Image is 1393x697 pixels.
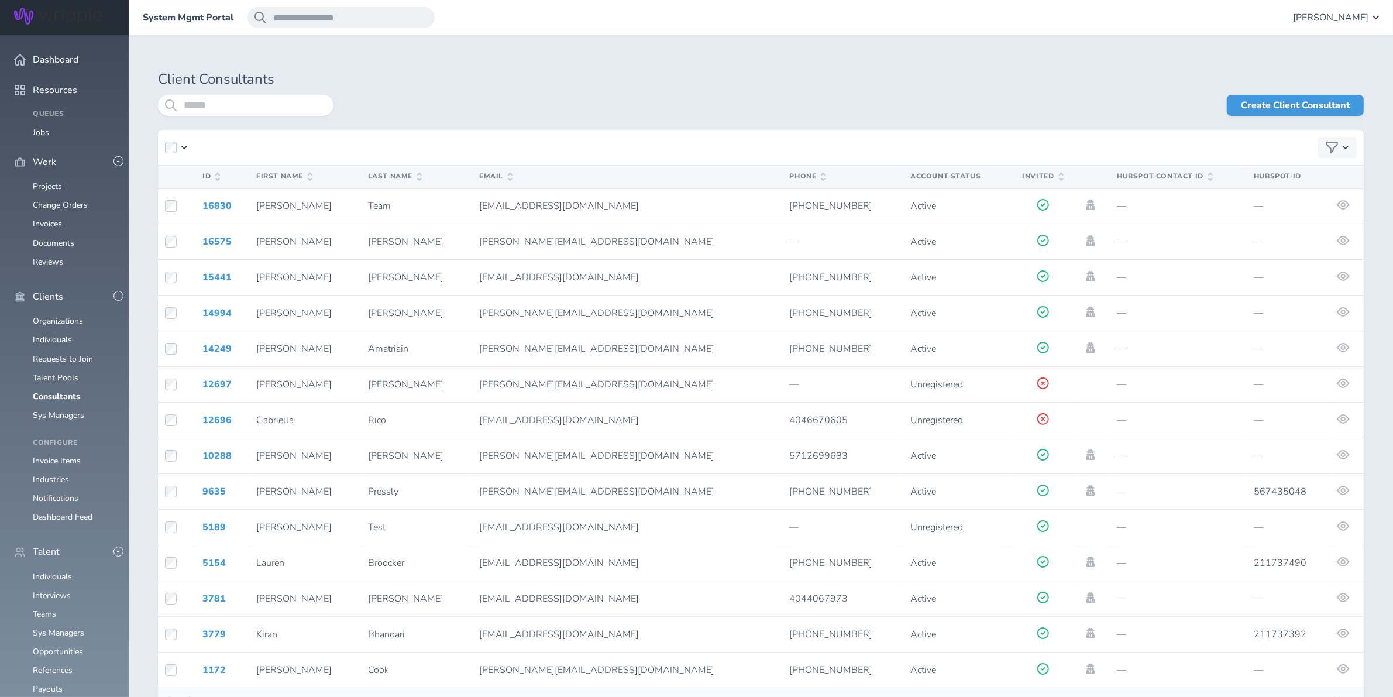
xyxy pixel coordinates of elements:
span: [PERSON_NAME][EMAIL_ADDRESS][DOMAIN_NAME] [479,378,714,391]
span: [PERSON_NAME] [368,307,443,320]
h4: Configure [33,439,115,447]
p: — [1254,522,1323,533]
span: [PHONE_NUMBER] [789,342,872,355]
span: [PERSON_NAME][EMAIL_ADDRESS][DOMAIN_NAME] [479,449,714,462]
span: Active [910,592,936,605]
span: [EMAIL_ADDRESS][DOMAIN_NAME] [479,414,639,427]
span: [PERSON_NAME] [368,449,443,462]
a: 15441 [202,271,232,284]
p: — [1254,415,1323,425]
span: 567435048 [1254,485,1306,498]
span: Resources [33,85,77,95]
span: 211737490 [1254,557,1306,569]
span: Test [368,521,386,534]
a: Change Orders [33,200,88,211]
span: [PERSON_NAME] [256,235,332,248]
p: — [1117,593,1240,604]
a: References [33,665,73,676]
span: Unregistered [910,414,963,427]
a: Requests to Join [33,353,93,365]
p: — [789,522,896,533]
span: 211737392 [1254,628,1306,641]
span: Gabriella [256,414,294,427]
span: Amatriain [368,342,408,355]
p: — [1117,629,1240,640]
span: [PERSON_NAME][EMAIL_ADDRESS][DOMAIN_NAME] [479,307,714,320]
span: [PERSON_NAME] [256,271,332,284]
a: Payouts [33,684,63,695]
span: Active [910,664,936,677]
a: Impersonate [1084,592,1097,603]
span: [PERSON_NAME][EMAIL_ADDRESS][DOMAIN_NAME] [479,235,714,248]
button: - [113,547,123,557]
a: 16830 [202,200,232,212]
span: [PERSON_NAME] [256,485,332,498]
span: [PERSON_NAME] [256,378,332,391]
span: Phone [789,173,826,181]
h4: Queues [33,110,115,118]
button: [PERSON_NAME] [1293,7,1379,28]
a: Opportunities [33,646,83,657]
span: [PERSON_NAME] [256,664,332,677]
a: Invoices [33,218,62,229]
p: — [1254,308,1323,318]
a: Impersonate [1084,307,1097,317]
span: [PHONE_NUMBER] [789,628,872,641]
a: Organizations [33,315,83,327]
a: 12696 [202,414,232,427]
span: HubSpot Id [1254,171,1301,181]
button: - [113,156,123,166]
span: Talent [33,547,60,557]
span: [PHONE_NUMBER] [789,307,872,320]
a: 14249 [202,342,232,355]
span: [EMAIL_ADDRESS][DOMAIN_NAME] [479,521,639,534]
p: — [1254,665,1323,675]
a: 9635 [202,485,226,498]
span: Email [479,173,513,181]
span: First Name [256,173,312,181]
a: 3779 [202,628,226,641]
span: [PERSON_NAME] [256,307,332,320]
a: Impersonate [1084,271,1097,281]
a: Projects [33,181,62,192]
span: Bhandari [368,628,405,641]
p: — [789,379,896,390]
span: Cook [368,664,389,677]
a: Talent Pools [33,372,78,383]
a: Sys Managers [33,627,84,638]
a: Individuals [33,334,72,345]
span: 4046670605 [789,414,848,427]
span: Active [910,449,936,462]
a: Industries [33,474,69,485]
p: — [1117,344,1240,354]
span: [PERSON_NAME] [368,271,443,284]
a: Individuals [33,571,72,582]
img: Wripple [14,8,102,25]
h1: Client Consultants [158,71,1364,88]
span: [PERSON_NAME][EMAIL_ADDRESS][DOMAIN_NAME] [479,342,714,355]
span: Pressly [368,485,398,498]
a: Sys Managers [33,410,84,421]
p: — [1117,236,1240,247]
span: [EMAIL_ADDRESS][DOMAIN_NAME] [479,200,639,212]
a: Impersonate [1084,664,1097,674]
p: — [1254,451,1323,461]
span: 4044067973 [789,592,848,605]
a: Impersonate [1084,200,1097,210]
span: Work [33,157,56,167]
span: Unregistered [910,521,963,534]
span: Clients [33,291,63,302]
span: [EMAIL_ADDRESS][DOMAIN_NAME] [479,592,639,605]
span: Unregistered [910,378,963,391]
span: [EMAIL_ADDRESS][DOMAIN_NAME] [479,628,639,641]
a: Impersonate [1084,485,1097,496]
button: - [113,291,123,301]
span: Active [910,485,936,498]
a: Interviews [33,590,71,601]
p: — [1117,201,1240,211]
span: Active [910,271,936,284]
span: [EMAIL_ADDRESS][DOMAIN_NAME] [479,271,639,284]
a: Impersonate [1084,342,1097,353]
span: [PHONE_NUMBER] [789,557,872,569]
span: 5712699683 [789,449,848,462]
